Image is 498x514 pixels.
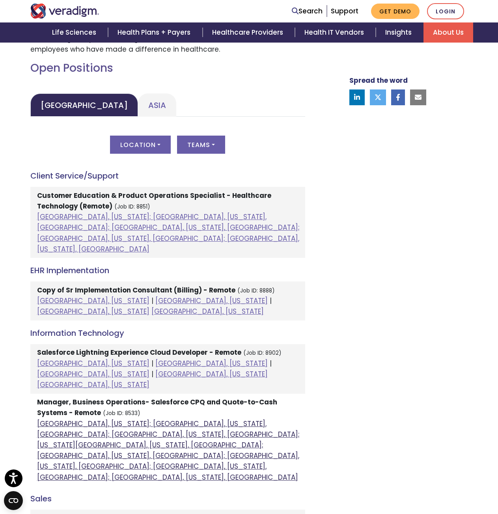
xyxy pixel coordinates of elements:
[270,359,272,368] span: |
[371,4,420,19] a: Get Demo
[155,359,268,368] a: [GEOGRAPHIC_DATA], [US_STATE]
[270,296,272,305] span: |
[151,307,264,316] a: [GEOGRAPHIC_DATA], [US_STATE]
[4,491,23,510] button: Open CMP widget
[37,191,271,211] strong: Customer Education & Product Operations Specialist - Healthcare Technology (Remote)
[30,328,305,338] h4: Information Technology
[37,307,149,316] a: [GEOGRAPHIC_DATA], [US_STATE]
[37,348,241,357] strong: Salesforce Lightning Experience Cloud Developer - Remote
[108,22,202,43] a: Health Plans + Payers
[155,296,268,305] a: [GEOGRAPHIC_DATA], [US_STATE]
[331,6,358,16] a: Support
[37,212,300,254] a: [GEOGRAPHIC_DATA], [US_STATE]; [GEOGRAPHIC_DATA], [US_STATE], [GEOGRAPHIC_DATA]; [GEOGRAPHIC_DATA...
[30,4,99,19] img: Veradigm logo
[138,93,176,117] a: Asia
[292,6,323,17] a: Search
[155,369,268,379] a: [GEOGRAPHIC_DATA], [US_STATE]
[427,3,464,19] a: Login
[295,22,376,43] a: Health IT Vendors
[114,203,150,210] small: (Job ID: 8851)
[237,287,275,294] small: (Job ID: 8888)
[203,22,295,43] a: Healthcare Providers
[30,171,305,181] h4: Client Service/Support
[30,61,305,75] h2: Open Positions
[177,136,225,154] button: Teams
[349,76,408,85] strong: Spread the word
[103,410,140,417] small: (Job ID: 8533)
[37,296,149,305] a: [GEOGRAPHIC_DATA], [US_STATE]
[376,22,423,43] a: Insights
[243,349,282,357] small: (Job ID: 8902)
[151,359,153,368] span: |
[37,419,300,482] a: [GEOGRAPHIC_DATA], [US_STATE]; [GEOGRAPHIC_DATA], [US_STATE], [GEOGRAPHIC_DATA]; [GEOGRAPHIC_DATA...
[30,494,305,503] h4: Sales
[30,93,138,117] a: [GEOGRAPHIC_DATA]
[37,369,149,379] a: [GEOGRAPHIC_DATA], [US_STATE]
[37,359,149,368] a: [GEOGRAPHIC_DATA], [US_STATE]
[423,22,473,43] a: About Us
[37,397,277,417] strong: Manager, Business Operations- Salesforce CPQ and Quote-to-Cash Systems - Remote
[43,22,108,43] a: Life Sciences
[151,296,153,305] span: |
[37,285,235,295] strong: Copy of Sr Implementation Consultant (Billing) - Remote
[30,266,305,275] h4: EHR Implementation
[151,369,153,379] span: |
[37,380,149,389] a: [GEOGRAPHIC_DATA], [US_STATE]
[110,136,171,154] button: Location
